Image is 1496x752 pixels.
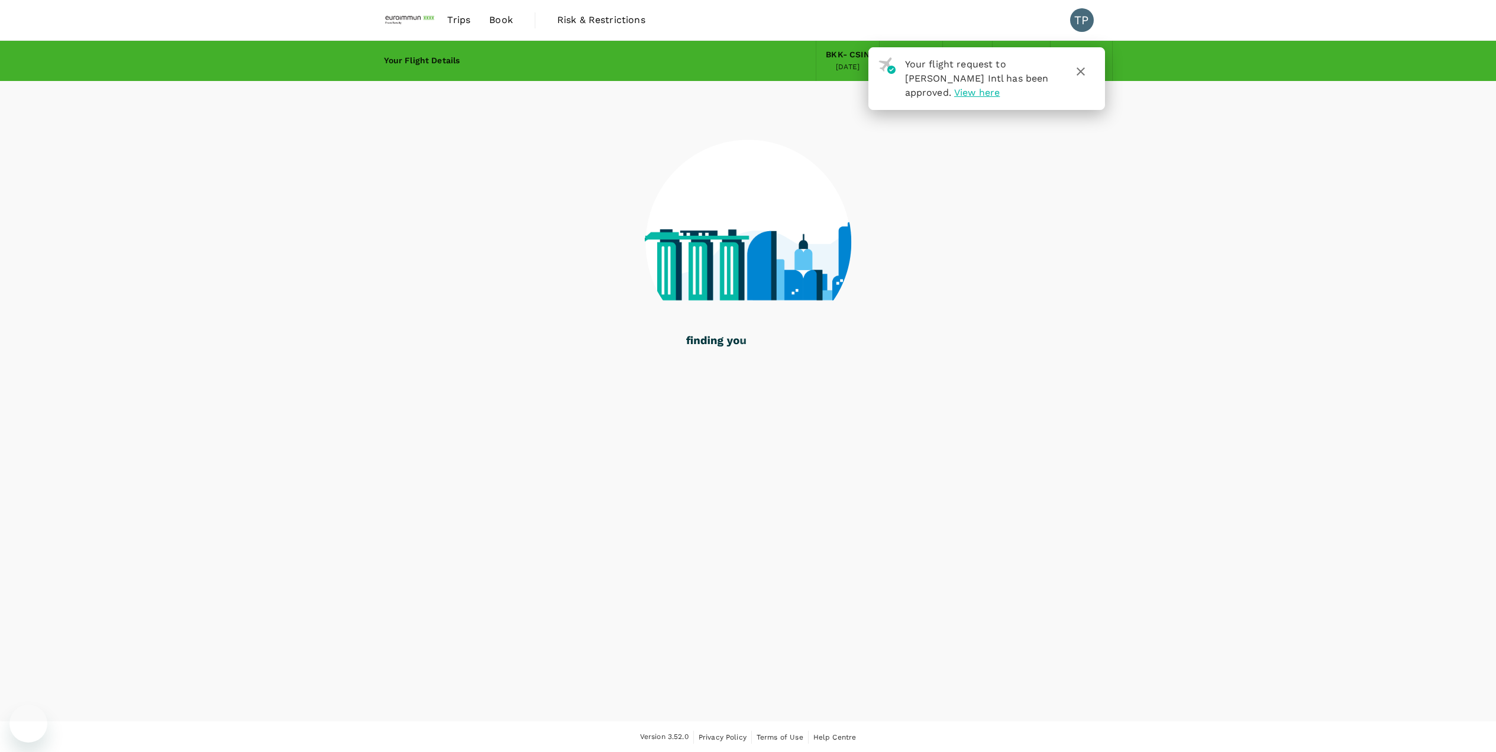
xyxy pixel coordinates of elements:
img: flight-approved [878,57,896,74]
g: finding your flights [686,336,789,347]
a: Terms of Use [757,731,803,744]
span: Your flight request to [PERSON_NAME] Intl has been approved. [905,59,1049,98]
span: Version 3.52.0 [640,731,689,743]
a: Privacy Policy [699,731,747,744]
div: BKK - CSIN [826,48,869,61]
div: TP [1070,8,1094,32]
span: Help Centre [813,733,857,741]
img: EUROIMMUN (South East Asia) Pte. Ltd. [384,7,438,33]
span: Privacy Policy [699,733,747,741]
span: Terms of Use [757,733,803,741]
span: Book [489,13,513,27]
div: Your Flight Details [384,54,460,67]
span: Trips [447,13,470,27]
div: [DATE] [836,61,860,73]
iframe: Button to launch messaging window [9,705,47,743]
a: Help Centre [813,731,857,744]
span: Risk & Restrictions [557,13,645,27]
span: View here [954,87,1000,98]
